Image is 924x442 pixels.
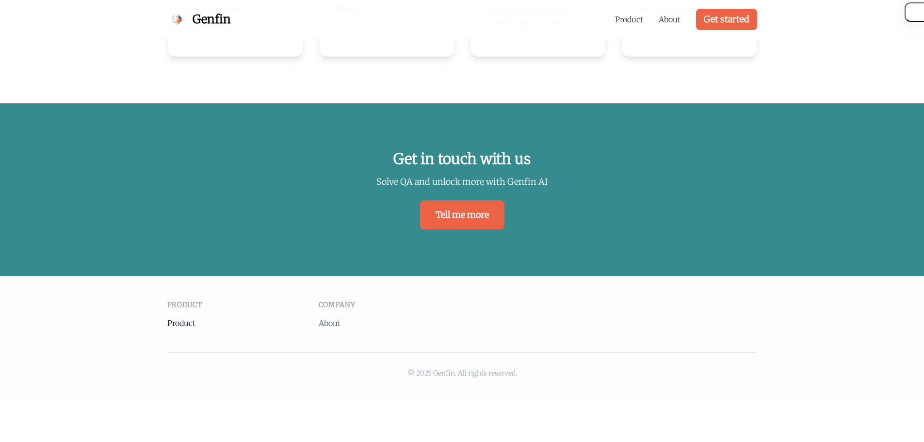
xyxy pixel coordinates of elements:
[420,200,504,229] a: Tell me more
[167,10,231,29] a: Genfin
[193,12,231,27] span: Genfin
[167,318,195,328] a: Product
[696,9,757,30] a: Get started
[167,300,303,310] h3: Product
[659,14,681,25] a: About
[319,318,340,328] a: About
[167,10,187,29] img: Genfin Logo
[615,14,643,25] a: Product
[167,368,757,378] p: © 2025 Genfin. All rights reserved.
[319,300,454,310] h3: Company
